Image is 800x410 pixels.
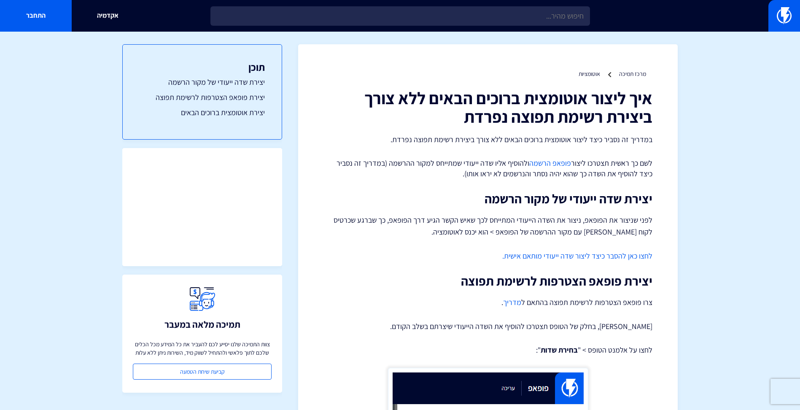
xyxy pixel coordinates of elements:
h1: איך ליצור אוטומצית ברוכים הבאים ללא צורך ביצירת רשימת תפוצה נפרדת [323,89,652,126]
p: [PERSON_NAME], בחלק של הטופס תצטרכו להוסיף את השדה הייעודי שיצרתם בשלב הקודם. [323,321,652,332]
a: לחצו כאן להסבר כיצד ליצור שדה ייעודי מותאם אישית. [502,251,652,261]
p: לשם כך ראשית תצטרכו ליצור ולהוסיף אליו שדה ייעודי שמתייחס למקור ההרשמה (במדריך זה נסביר כיצד להוס... [323,158,652,179]
a: מדריך [503,297,521,307]
a: יצירת אוטומצית ברוכים הבאים [140,107,265,118]
a: יצירת שדה ייעודי של מקור הרשמה [140,77,265,88]
strong: בחירת שדות [541,345,578,355]
p: לחצו על אלמנט הטופס > " ": [323,345,652,356]
input: חיפוש מהיר... [210,6,590,26]
p: לפני שניצור את הפופאפ, ניצור את השדה הייעודי המתייחס לכך שאיש הקשר הגיע דרך הפופאפ, כך שברגע שכרט... [323,214,652,238]
h2: יצירת פופאפ הצטרפות לרשימת תפוצה [323,274,652,288]
a: פופאפ הרשמה [529,158,571,168]
a: אוטומציות [579,70,600,78]
p: צוות התמיכה שלנו יסייע לכם להעביר את כל המידע מכל הכלים שלכם לתוך פלאשי ולהתחיל לשווק מיד, השירות... [133,340,272,357]
h3: תוכן [140,62,265,73]
h2: יצירת שדה ייעודי של מקור הרשמה [323,192,652,206]
h3: תמיכה מלאה במעבר [164,319,240,329]
p: צרו פופאפ הצטרפות לרשימת תפוצה בהתאם ל . [323,297,652,308]
a: קביעת שיחת הטמעה [133,364,272,380]
a: יצירת פופאפ הצטרפות לרשימת תפוצה [140,92,265,103]
p: במדריך זה נסביר כיצד ליצור אוטומצית ברוכים הבאים ללא צורך ביצירת רשימת תפוצה נפרדת. [323,134,652,145]
a: מרכז תמיכה [619,70,646,78]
